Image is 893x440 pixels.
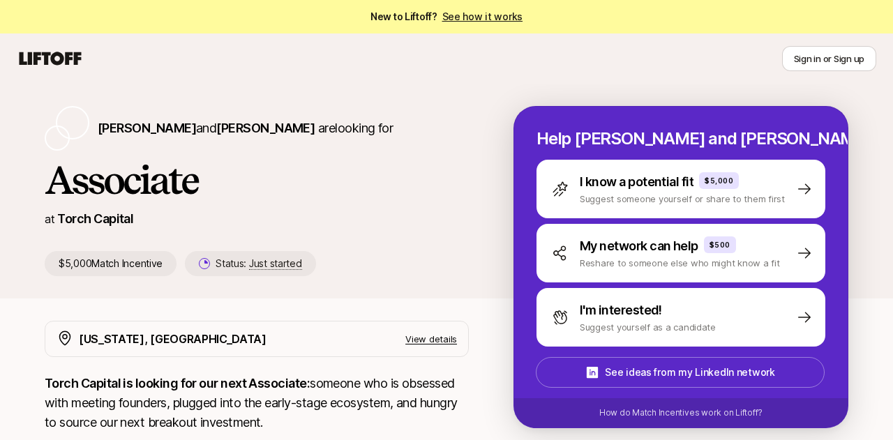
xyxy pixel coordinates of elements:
span: [PERSON_NAME] [98,121,196,135]
p: $5,000 Match Incentive [45,251,177,276]
p: at [45,210,54,228]
span: [PERSON_NAME] [216,121,315,135]
p: someone who is obsessed with meeting founders, plugged into the early-stage ecosystem, and hungry... [45,374,469,432]
p: are looking for [98,119,393,138]
span: and [196,121,315,135]
p: Suggest someone yourself or share to them first [580,192,785,206]
p: I'm interested! [580,301,662,320]
p: I know a potential fit [580,172,693,192]
strong: Torch Capital is looking for our next Associate: [45,376,310,390]
p: See ideas from my LinkedIn network [605,364,774,381]
span: Just started [249,257,302,270]
p: Suggest yourself as a candidate [580,320,716,334]
p: My network can help [580,236,698,256]
p: Status: [216,255,301,272]
p: $500 [710,239,730,250]
button: See ideas from my LinkedIn network [536,357,825,388]
p: View details [405,332,457,346]
span: New to Liftoff? [370,8,523,25]
a: See how it works [442,10,523,22]
p: How do Match Incentives work on Liftoff? [599,407,763,419]
p: Reshare to someone else who might know a fit [580,256,780,270]
h1: Associate [45,159,469,201]
p: $5,000 [705,175,733,186]
p: [US_STATE], [GEOGRAPHIC_DATA] [79,330,267,348]
button: Sign in or Sign up [782,46,876,71]
a: Torch Capital [57,211,133,226]
p: Help [PERSON_NAME] and [PERSON_NAME] hire [536,129,825,149]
